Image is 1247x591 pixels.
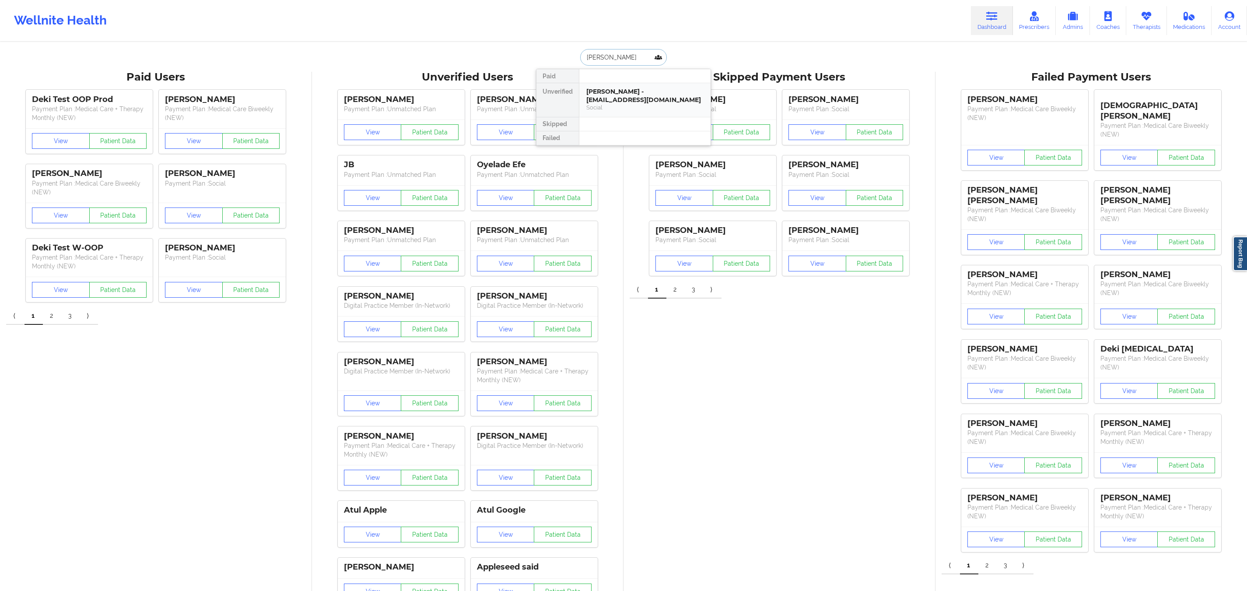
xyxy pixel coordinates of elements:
p: Payment Plan : Social [655,170,770,179]
p: Digital Practice Member (In-Network) [477,441,592,450]
p: Payment Plan : Medical Care Biweekly (NEW) [1100,354,1215,372]
div: Social [586,104,704,111]
div: Paid [536,69,579,83]
div: Deki Test W-OOP [32,243,147,253]
div: [PERSON_NAME] [967,344,1082,354]
div: Unverified [536,83,579,117]
p: Payment Plan : Medical Care + Therapy Monthly (NEW) [967,280,1082,297]
p: Payment Plan : Social [165,253,280,262]
p: Payment Plan : Social [788,170,903,179]
a: Account [1212,6,1247,35]
a: 1 [648,281,666,299]
p: Payment Plan : Medical Care Biweekly (NEW) [967,503,1082,521]
a: 1 [960,557,978,574]
div: [PERSON_NAME] [788,95,903,105]
div: [PERSON_NAME] [344,225,459,236]
button: Patient Data [1157,531,1215,547]
div: [PERSON_NAME] [967,493,1082,503]
p: Payment Plan : Medical Care Biweekly (NEW) [967,354,1082,372]
a: Admins [1056,6,1090,35]
div: [PERSON_NAME] [788,160,903,170]
a: Prescribers [1013,6,1056,35]
p: Payment Plan : Medical Care Biweekly (NEW) [967,206,1082,223]
div: [PERSON_NAME] [165,95,280,105]
button: View [1100,383,1158,399]
a: 3 [685,281,703,299]
button: View [344,256,402,271]
p: Payment Plan : Social [788,105,903,113]
div: [PERSON_NAME] [344,357,459,367]
div: [PERSON_NAME] [32,169,147,179]
p: Payment Plan : Medical Care + Therapy Monthly (NEW) [477,367,592,384]
button: View [344,321,402,337]
p: Payment Plan : Unmatched Plan [344,105,459,113]
button: Patient Data [401,321,459,337]
div: [PERSON_NAME] [967,95,1082,105]
button: View [967,383,1025,399]
div: Failed [536,131,579,145]
button: View [165,133,223,149]
button: Patient Data [401,124,459,140]
button: View [1100,234,1158,250]
button: Patient Data [534,395,592,411]
div: Skipped Payment Users [630,70,929,84]
button: Patient Data [713,190,771,206]
a: 2 [666,281,685,299]
button: View [477,190,535,206]
a: Next item [80,307,98,325]
div: [DEMOGRAPHIC_DATA][PERSON_NAME] [1100,95,1215,121]
div: [PERSON_NAME] [655,95,770,105]
button: View [655,256,713,271]
button: Patient Data [222,208,280,223]
button: Patient Data [89,208,147,223]
button: Patient Data [1157,309,1215,324]
button: View [788,190,846,206]
button: View [967,309,1025,324]
button: Patient Data [1024,234,1082,250]
p: Digital Practice Member (In-Network) [344,301,459,310]
button: View [1100,457,1158,473]
button: Patient Data [713,256,771,271]
a: Next item [1015,557,1033,574]
a: 2 [43,307,61,325]
button: View [32,133,90,149]
button: View [477,256,535,271]
p: Digital Practice Member (In-Network) [477,301,592,310]
button: View [1100,309,1158,324]
p: Payment Plan : Unmatched Plan [477,236,592,244]
p: Payment Plan : Unmatched Plan [344,236,459,244]
div: [PERSON_NAME] [655,225,770,236]
button: View [967,531,1025,547]
button: View [477,395,535,411]
p: Payment Plan : Medical Care Biweekly (NEW) [1100,280,1215,297]
p: Payment Plan : Medical Care Biweekly (NEW) [32,179,147,197]
button: Patient Data [401,527,459,542]
div: Skipped [536,117,579,131]
div: [PERSON_NAME] [165,243,280,253]
div: [PERSON_NAME] [1100,493,1215,503]
button: View [788,124,846,140]
p: Payment Plan : Unmatched Plan [477,170,592,179]
div: Pagination Navigation [630,281,722,299]
button: View [32,282,90,298]
button: Patient Data [1157,150,1215,165]
p: Payment Plan : Unmatched Plan [344,170,459,179]
div: [PERSON_NAME] [477,357,592,367]
button: Patient Data [1024,150,1082,165]
div: JB [344,160,459,170]
p: Payment Plan : Medical Care + Therapy Monthly (NEW) [1100,503,1215,521]
p: Payment Plan : Social [788,236,903,244]
div: Atul Apple [344,505,459,515]
div: [PERSON_NAME] [655,160,770,170]
button: View [1100,531,1158,547]
button: Patient Data [89,282,147,298]
div: [PERSON_NAME] [477,431,592,441]
button: Patient Data [1157,383,1215,399]
div: Paid Users [6,70,306,84]
button: View [967,234,1025,250]
div: [PERSON_NAME] [1100,419,1215,429]
a: Coaches [1090,6,1126,35]
a: Previous item [6,307,25,325]
button: Patient Data [1024,309,1082,324]
a: Therapists [1126,6,1167,35]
